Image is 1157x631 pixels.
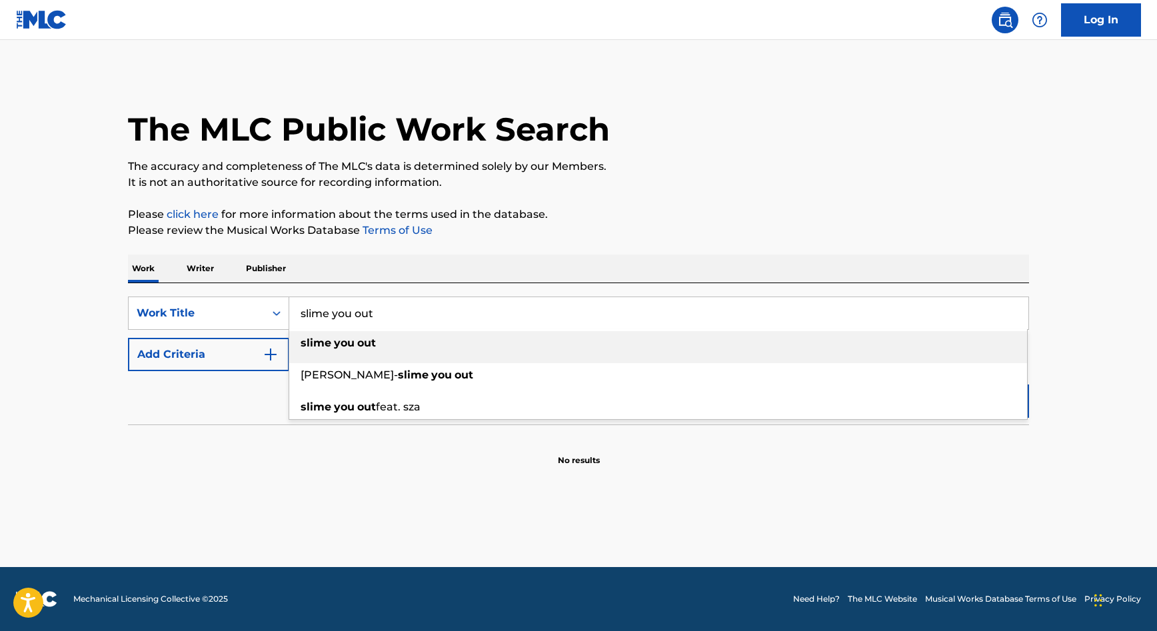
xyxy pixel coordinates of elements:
a: Public Search [992,7,1018,33]
strong: slime [398,368,429,381]
p: No results [558,438,600,466]
img: 9d2ae6d4665cec9f34b9.svg [263,346,279,362]
a: Musical Works Database Terms of Use [925,593,1076,605]
div: Work Title [137,305,257,321]
p: Writer [183,255,218,283]
strong: slime [301,400,331,413]
p: Please for more information about the terms used in the database. [128,207,1029,223]
div: Help [1026,7,1053,33]
img: search [997,12,1013,28]
p: Work [128,255,159,283]
p: Please review the Musical Works Database [128,223,1029,239]
strong: out [357,400,376,413]
p: The accuracy and completeness of The MLC's data is determined solely by our Members. [128,159,1029,175]
img: logo [16,591,57,607]
img: MLC Logo [16,10,67,29]
span: feat. sza [376,400,421,413]
form: Search Form [128,297,1029,424]
strong: out [357,336,376,349]
iframe: Chat Widget [1090,567,1157,631]
p: It is not an authoritative source for recording information. [128,175,1029,191]
div: Drag [1094,580,1102,620]
strong: you [431,368,452,381]
a: Need Help? [793,593,840,605]
h1: The MLC Public Work Search [128,109,610,149]
span: [PERSON_NAME]- [301,368,398,381]
strong: you [334,400,355,413]
a: The MLC Website [848,593,917,605]
p: Publisher [242,255,290,283]
strong: out [455,368,473,381]
strong: you [334,336,355,349]
button: Add Criteria [128,338,289,371]
a: Log In [1061,3,1141,37]
strong: slime [301,336,331,349]
a: click here [167,208,219,221]
img: help [1032,12,1048,28]
span: Mechanical Licensing Collective © 2025 [73,593,228,605]
a: Privacy Policy [1084,593,1141,605]
a: Terms of Use [360,224,433,237]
